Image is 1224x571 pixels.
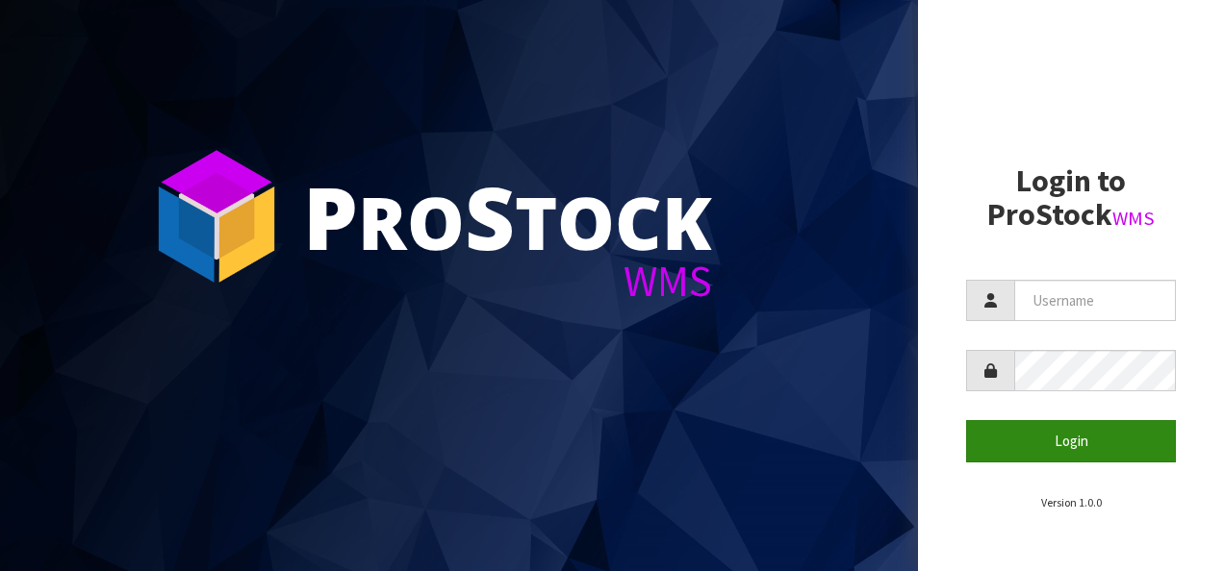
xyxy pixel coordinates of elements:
h2: Login to ProStock [966,164,1176,232]
img: ProStock Cube [144,144,289,288]
div: ro tock [303,173,712,260]
small: WMS [1112,206,1155,231]
button: Login [966,420,1176,461]
input: Username [1014,280,1176,321]
small: Version 1.0.0 [1041,495,1102,509]
span: S [465,158,515,275]
div: WMS [303,260,712,303]
span: P [303,158,358,275]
